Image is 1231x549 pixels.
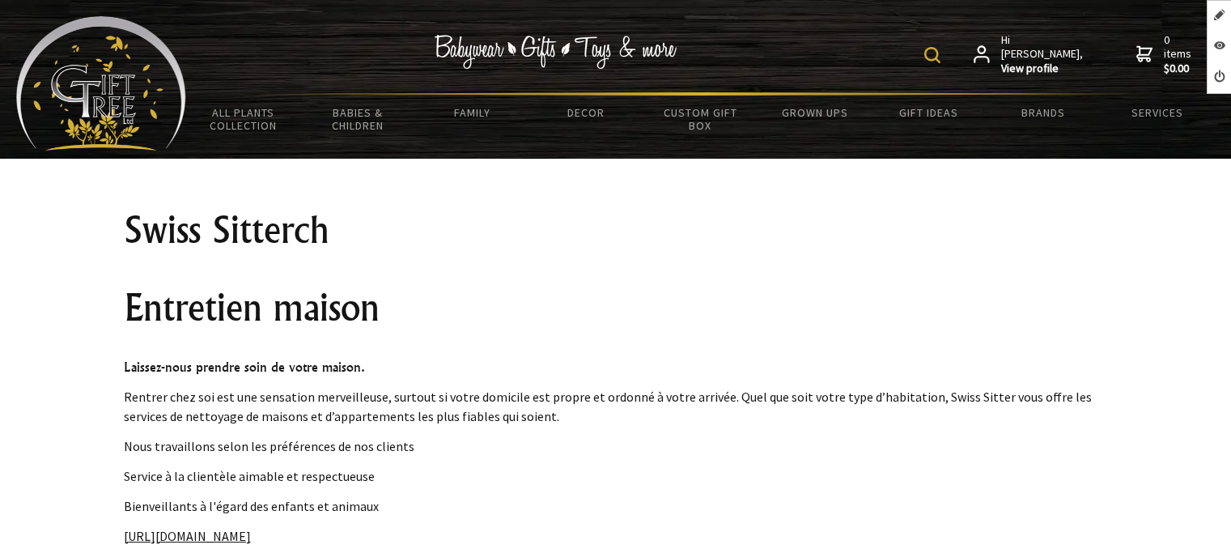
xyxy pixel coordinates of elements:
[758,96,872,130] a: Grown Ups
[987,96,1101,130] a: Brands
[1164,32,1195,76] span: 0 items
[643,96,758,143] a: Custom Gift Box
[124,211,1108,249] h1: Swiss Sitterch
[1001,62,1085,76] strong: View profile
[1164,62,1195,76] strong: $0.00
[1101,96,1215,130] a: Services
[300,96,414,143] a: Babies & Children
[529,96,643,130] a: Decor
[1001,33,1085,76] span: Hi [PERSON_NAME],
[924,47,940,63] img: product search
[124,357,1108,377] h4: Laissez-nous prendre soin de votre maison.
[16,16,186,151] img: Babyware - Gifts - Toys and more...
[872,96,986,130] a: Gift Ideas
[124,387,1108,426] p: Rentrer chez soi est une sensation merveilleuse, surtout si votre domicile est propre et ordonné ...
[124,288,1108,327] h1: Entretien maison
[124,466,1108,486] p: Service à la clientèle aimable et respectueuse
[434,35,677,69] img: Babywear - Gifts - Toys & more
[124,496,1108,516] p: Bienveillants à l'égard des enfants et animaux
[186,96,300,143] a: All Plants Collection
[124,436,1108,456] p: Nous travaillons selon les préférences de nos clients
[974,33,1085,76] a: Hi [PERSON_NAME],View profile
[414,96,528,130] a: Family
[124,528,251,544] a: [URL][DOMAIN_NAME]
[1136,33,1195,76] a: 0 items$0.00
